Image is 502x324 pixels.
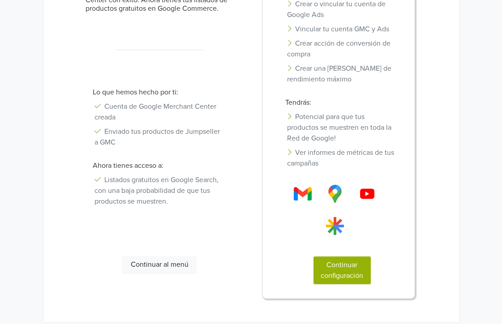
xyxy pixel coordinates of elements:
li: Enviado tus productos de Jumpseller a GMC [86,124,234,149]
li: Vincular tu cuenta GMC y Ads [278,22,406,36]
p: Ahora tienes acceso a: [86,160,234,171]
img: Gmail Logo [326,185,344,203]
li: Cuenta de Google Merchant Center creada [86,99,234,124]
li: Crear una [PERSON_NAME] de rendimiento máximo [278,61,406,86]
li: Potencial para que tus productos se muestren en toda la Red de Google! [278,110,406,145]
button: Continuar configuración [313,256,371,284]
li: Crear acción de conversión de compra [278,36,406,61]
img: Gmail Logo [358,185,376,203]
p: Tendrás: [278,97,406,108]
li: Listados gratuitos en Google Search, con una baja probabilidad de que tus productos se muestren. [86,173,234,209]
button: Continuar al menú [122,256,197,273]
li: Ver informes de métricas de tus campañas [278,145,406,171]
img: Gmail Logo [294,185,312,203]
img: Gmail Logo [326,217,344,235]
p: Lo que hemos hecho por ti: [86,87,234,98]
